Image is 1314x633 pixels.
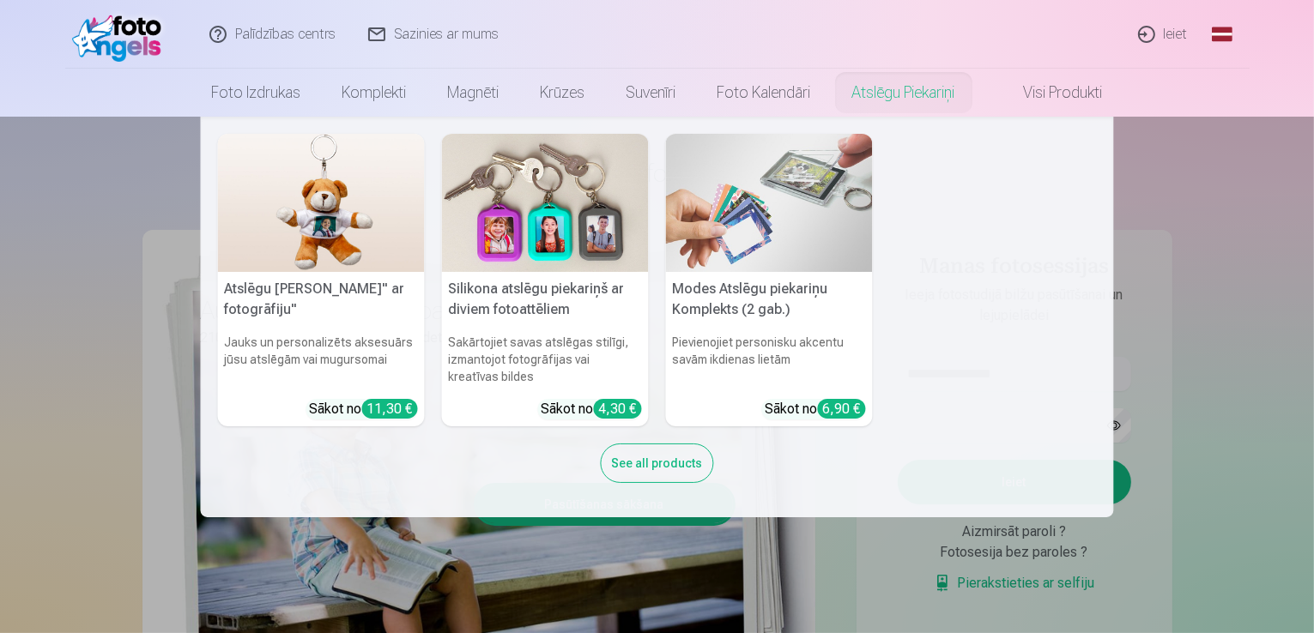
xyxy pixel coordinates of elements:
div: Sākot no [766,399,866,419]
h5: Modes Atslēgu piekariņu Komplekts (2 gab.) [666,272,873,327]
div: 6,90 € [818,399,866,419]
img: Silikona atslēgu piekariņš ar diviem fotoattēliem [442,134,649,272]
a: Krūzes [520,69,606,117]
div: 11,30 € [362,399,418,419]
a: Komplekti [322,69,427,117]
div: Sākot no [542,399,642,419]
h6: Pievienojiet personisku akcentu savām ikdienas lietām [666,327,873,392]
a: Atslēgu piekariņš Lācītis" ar fotogrāfiju"Atslēgu [PERSON_NAME]" ar fotogrāfiju"Jauks un personal... [218,134,425,426]
div: Sākot no [310,399,418,419]
div: See all products [601,443,714,483]
a: Magnēti [427,69,520,117]
a: Silikona atslēgu piekariņš ar diviem fotoattēliemSilikona atslēgu piekariņš ar diviem fotoattēlie... [442,134,649,426]
img: Modes Atslēgu piekariņu Komplekts (2 gab.) [666,134,873,272]
a: Foto kalendāri [697,69,832,117]
a: Modes Atslēgu piekariņu Komplekts (2 gab.)Modes Atslēgu piekariņu Komplekts (2 gab.)Pievienojiet ... [666,134,873,426]
a: See all products [601,453,714,471]
a: Foto izdrukas [191,69,322,117]
img: /fa1 [72,7,171,62]
h5: Atslēgu [PERSON_NAME]" ar fotogrāfiju" [218,272,425,327]
a: Atslēgu piekariņi [832,69,976,117]
h5: Silikona atslēgu piekariņš ar diviem fotoattēliem [442,272,649,327]
a: Visi produkti [976,69,1123,117]
h6: Jauks un personalizēts aksesuārs jūsu atslēgām vai mugursomai [218,327,425,392]
h6: Sakārtojiet savas atslēgas stilīgi, izmantojot fotogrāfijas vai kreatīvas bildes [442,327,649,392]
a: Suvenīri [606,69,697,117]
div: 4,30 € [594,399,642,419]
img: Atslēgu piekariņš Lācītis" ar fotogrāfiju" [218,134,425,272]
